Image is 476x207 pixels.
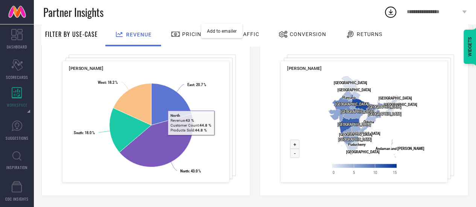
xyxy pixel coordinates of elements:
text: 15 [392,170,396,174]
span: Traffic [236,31,259,37]
span: Pricing [182,31,205,37]
text: [GEOGRAPHIC_DATA] [347,131,380,136]
text: Puducherry [348,142,366,147]
text: : 20.7 % [187,83,206,87]
text: 0 [333,170,335,174]
text: [GEOGRAPHIC_DATA] [378,96,412,100]
text: Andaman and [PERSON_NAME] [376,147,424,151]
text: Odisha [363,120,374,124]
span: Conversion [290,31,326,37]
text: Haryana [342,95,355,100]
text: [GEOGRAPHIC_DATA] [346,150,379,154]
span: SUGGESTIONS [6,135,29,141]
text: [GEOGRAPHIC_DATA] [335,102,369,106]
text: [GEOGRAPHIC_DATA] [368,112,401,116]
span: DASHBOARD [7,44,27,50]
text: - [294,150,296,156]
text: [GEOGRAPHIC_DATA] [338,88,371,92]
span: Revenue [126,32,152,38]
span: [PERSON_NAME] [287,66,321,71]
text: : 18.0 % [74,131,95,135]
text: [GEOGRAPHIC_DATA] [341,110,374,114]
text: [GEOGRAPHIC_DATA] [338,122,371,127]
span: Filter By Use-Case [45,30,98,39]
text: [GEOGRAPHIC_DATA] [338,137,372,142]
span: Add to emailer [207,29,237,34]
tspan: South [74,131,83,135]
span: INSPIRATION [6,165,27,170]
span: SCORECARDS [6,74,28,80]
text: [GEOGRAPHIC_DATA] [368,104,401,109]
text: [GEOGRAPHIC_DATA] [334,81,367,85]
text: 10 [373,170,377,174]
text: : 43.0 % [180,169,201,173]
span: CDC INSIGHTS [5,196,29,202]
span: Returns [357,31,382,37]
text: + [294,142,296,147]
div: Open download list [384,5,397,19]
text: [GEOGRAPHIC_DATA] [384,102,417,106]
text: : 18.2 % [98,80,118,85]
text: [GEOGRAPHIC_DATA] [339,133,373,137]
span: WORKSPACE [7,102,27,108]
span: Partner Insights [43,5,103,20]
tspan: East [187,83,194,87]
tspan: West [98,80,106,85]
tspan: North [180,169,189,173]
text: 5 [353,170,355,174]
span: [PERSON_NAME] [69,66,103,71]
